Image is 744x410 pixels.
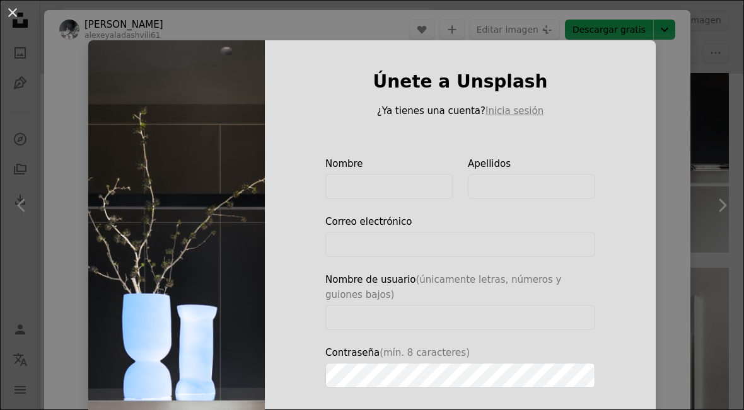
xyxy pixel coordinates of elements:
label: Contraseña [325,345,595,388]
span: (mín. 8 caracteres) [380,347,470,358]
input: Contraseña(mín. 8 caracteres) [325,363,595,388]
input: Nombre de usuario(únicamente letras, números y guiones bajos) [325,305,595,330]
label: Nombre de usuario [325,272,595,330]
label: Nombre [325,156,453,199]
label: Apellidos [468,156,595,199]
span: (únicamente letras, números y guiones bajos) [325,274,561,300]
button: Inicia sesión [485,103,543,118]
input: Correo electrónico [325,232,595,257]
h1: Únete a Unsplash [325,71,595,93]
input: Apellidos [468,174,595,199]
p: ¿Ya tienes una cuenta? [325,103,595,118]
label: Correo electrónico [325,214,595,257]
input: Nombre [325,174,453,199]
